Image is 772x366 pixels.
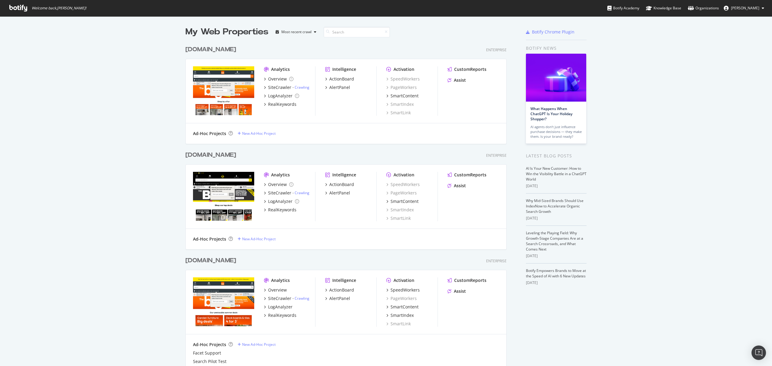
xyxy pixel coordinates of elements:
[731,5,759,11] span: Philippa Haile
[386,295,417,301] a: PageWorkers
[268,295,291,301] div: SiteCrawler
[193,172,254,221] img: www.trade-point.co.uk
[526,253,587,259] div: [DATE]
[325,181,354,188] a: ActionBoard
[271,277,290,283] div: Analytics
[454,77,466,83] div: Assist
[526,280,587,286] div: [DATE]
[325,84,350,90] a: AlertPanel
[238,342,276,347] a: New Ad-Hoc Project
[386,312,414,318] a: SmartIndex
[486,153,507,158] div: Enterprise
[268,93,293,99] div: LogAnalyzer
[386,321,411,327] a: SmartLink
[185,45,236,54] div: [DOMAIN_NAME]
[719,3,769,13] button: [PERSON_NAME]
[264,207,296,213] a: RealKeywords
[448,172,486,178] a: CustomReports
[526,45,587,52] div: Botify news
[295,85,309,90] a: Crawling
[394,172,414,178] div: Activation
[386,101,414,107] a: SmartIndex
[185,26,268,38] div: My Web Properties
[526,29,574,35] a: Botify Chrome Plugin
[448,77,466,83] a: Assist
[394,66,414,72] div: Activation
[264,198,299,204] a: LogAnalyzer
[526,54,586,102] img: What Happens When ChatGPT Is Your Holiday Shopper?
[329,76,354,82] div: ActionBoard
[264,287,287,293] a: Overview
[486,258,507,263] div: Enterprise
[386,93,419,99] a: SmartContent
[293,190,309,195] div: -
[193,350,221,356] div: Facet Support
[329,295,350,301] div: AlertPanel
[530,125,582,139] div: AI agents don’t just influence purchase decisions — they make them. Is your brand ready?
[325,287,354,293] a: ActionBoard
[193,277,254,326] img: www.diy.com
[386,215,411,221] div: SmartLink
[391,287,420,293] div: SpeedWorkers
[242,236,276,241] div: New Ad-Hoc Project
[526,183,587,189] div: [DATE]
[238,236,276,241] a: New Ad-Hoc Project
[391,93,419,99] div: SmartContent
[295,190,309,195] a: Crawling
[273,27,319,37] button: Most recent crawl
[325,190,350,196] a: AlertPanel
[391,198,419,204] div: SmartContent
[324,27,390,37] input: Search
[688,5,719,11] div: Organizations
[329,190,350,196] div: AlertPanel
[268,198,293,204] div: LogAnalyzer
[448,288,466,294] a: Assist
[386,198,419,204] a: SmartContent
[264,190,309,196] a: SiteCrawler- Crawling
[526,166,587,182] a: AI Is Your New Customer: How to Win the Visibility Battle in a ChatGPT World
[193,358,226,364] a: Search Pilot Test
[293,85,309,90] div: -
[386,287,420,293] a: SpeedWorkers
[32,6,86,11] span: Welcome back, [PERSON_NAME] !
[264,181,293,188] a: Overview
[271,66,290,72] div: Analytics
[329,287,354,293] div: ActionBoard
[329,84,350,90] div: AlertPanel
[386,181,420,188] div: SpeedWorkers
[386,190,417,196] a: PageWorkers
[242,342,276,347] div: New Ad-Hoc Project
[646,5,681,11] div: Knowledge Base
[268,287,287,293] div: Overview
[448,183,466,189] a: Assist
[332,277,356,283] div: Intelligence
[268,101,296,107] div: RealKeywords
[325,76,354,82] a: ActionBoard
[332,172,356,178] div: Intelligence
[454,277,486,283] div: CustomReports
[193,342,226,348] div: Ad-Hoc Projects
[486,47,507,52] div: Enterprise
[268,190,291,196] div: SiteCrawler
[185,45,239,54] a: [DOMAIN_NAME]
[325,295,350,301] a: AlertPanel
[386,76,420,82] a: SpeedWorkers
[386,207,414,213] a: SmartIndex
[386,110,411,116] a: SmartLink
[268,304,293,310] div: LogAnalyzer
[607,5,639,11] div: Botify Academy
[391,304,419,310] div: SmartContent
[268,76,287,82] div: Overview
[264,84,309,90] a: SiteCrawler- Crawling
[532,29,574,35] div: Botify Chrome Plugin
[264,312,296,318] a: RealKeywords
[386,84,417,90] a: PageWorkers
[264,304,293,310] a: LogAnalyzer
[751,345,766,360] div: Open Intercom Messenger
